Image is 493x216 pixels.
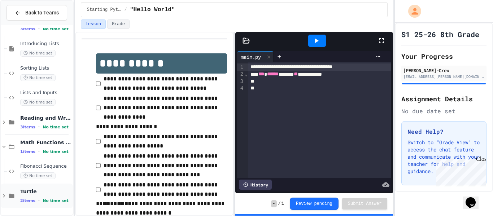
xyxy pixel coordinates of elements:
[20,163,71,169] span: Fibonacci Sequence
[87,7,122,13] span: Starting Python
[6,5,67,21] button: Back to Teams
[237,78,244,85] div: 3
[38,198,40,203] span: •
[239,180,272,190] div: History
[403,67,484,74] div: [PERSON_NAME]-Crew
[20,27,35,31] span: 3 items
[401,3,423,19] div: My Account
[403,74,484,79] div: [EMAIL_ADDRESS][PERSON_NAME][DOMAIN_NAME]
[20,198,35,203] span: 2 items
[401,51,487,61] h2: Your Progress
[25,9,59,17] span: Back to Teams
[407,127,480,136] h3: Need Help?
[20,125,35,129] span: 3 items
[237,85,244,92] div: 4
[20,149,35,154] span: 1 items
[463,187,486,209] iframe: chat widget
[3,3,50,46] div: Chat with us now!Close
[271,200,276,207] span: -
[38,149,40,154] span: •
[20,172,56,179] span: No time set
[38,124,40,130] span: •
[20,115,71,121] span: Reading and Writing Files
[401,29,479,39] h1: S1 25-26 8th Grade
[43,149,69,154] span: No time set
[20,90,71,96] span: Lists and Inputs
[282,201,284,207] span: 1
[237,63,244,71] div: 1
[38,26,40,32] span: •
[407,139,480,175] p: Switch to "Grade View" to access the chat feature and communicate with your teacher for help and ...
[348,201,382,207] span: Submit Answer
[81,19,106,29] button: Lesson
[125,7,127,13] span: /
[107,19,130,29] button: Grade
[237,53,265,61] div: main.py
[20,50,56,57] span: No time set
[237,51,274,62] div: main.py
[20,41,71,47] span: Introducing Lists
[278,201,281,207] span: /
[433,156,486,186] iframe: chat widget
[20,99,56,106] span: No time set
[401,107,487,115] div: No due date set
[20,188,71,195] span: Turtle
[244,71,248,77] span: Fold line
[290,198,339,210] button: Review pending
[43,125,69,129] span: No time set
[342,198,388,210] button: Submit Answer
[130,5,175,14] span: "Hello World"
[20,74,56,81] span: No time set
[43,27,69,31] span: No time set
[237,71,244,78] div: 2
[20,139,71,146] span: Math Functions and Comparators
[20,65,71,71] span: Sorting Lists
[43,198,69,203] span: No time set
[401,94,487,104] h2: Assignment Details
